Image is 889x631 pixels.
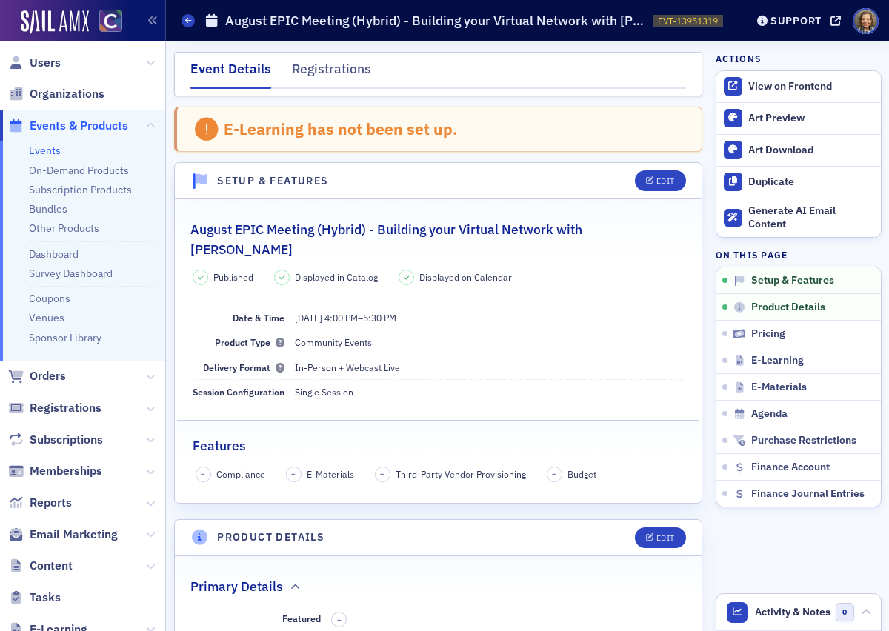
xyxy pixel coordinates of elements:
[8,118,128,134] a: Events & Products
[8,55,61,71] a: Users
[751,381,807,394] span: E-Materials
[30,558,73,574] span: Content
[751,407,788,421] span: Agenda
[29,221,99,235] a: Other Products
[190,59,271,89] div: Event Details
[30,400,101,416] span: Registrations
[203,361,284,373] span: Delivery Format
[215,336,284,348] span: Product Type
[8,400,101,416] a: Registrations
[751,461,830,474] span: Finance Account
[190,577,283,596] h2: Primary Details
[8,527,118,543] a: Email Marketing
[748,112,873,125] div: Art Preview
[295,312,396,324] span: –
[29,144,61,157] a: Events
[8,590,61,606] a: Tasks
[30,463,102,479] span: Memberships
[751,274,834,287] span: Setup & Features
[29,202,67,216] a: Bundles
[29,292,70,305] a: Coupons
[8,463,102,479] a: Memberships
[363,312,396,324] time: 5:30 PM
[295,270,378,284] span: Displayed in Catalog
[213,270,253,284] span: Published
[30,55,61,71] span: Users
[233,312,284,324] span: Date & Time
[567,467,596,481] span: Budget
[635,170,686,191] button: Edit
[21,10,89,34] img: SailAMX
[552,469,556,479] span: –
[8,368,66,384] a: Orders
[716,166,881,198] button: Duplicate
[30,432,103,448] span: Subscriptions
[30,590,61,606] span: Tasks
[216,467,265,481] span: Compliance
[337,615,342,625] span: –
[224,119,458,138] div: E-Learning has not been set up.
[419,270,512,284] span: Displayed on Calendar
[8,432,103,448] a: Subscriptions
[396,467,526,481] span: Third-Party Vendor Provisioning
[190,220,687,259] h2: August EPIC Meeting (Hybrid) - Building your Virtual Network with [PERSON_NAME]
[29,267,113,280] a: Survey Dashboard
[770,14,822,27] div: Support
[29,183,132,196] a: Subscription Products
[30,527,118,543] span: Email Marketing
[8,495,72,511] a: Reports
[8,558,73,574] a: Content
[8,86,104,102] a: Organizations
[716,71,881,102] a: View on Frontend
[635,527,686,548] button: Edit
[29,247,79,261] a: Dashboard
[748,204,873,230] div: Generate AI Email Content
[29,164,129,177] a: On-Demand Products
[853,8,879,34] span: Profile
[324,312,358,324] time: 4:00 PM
[716,198,881,238] button: Generate AI Email Content
[716,52,762,65] h4: Actions
[295,336,372,348] span: Community Events
[748,144,873,157] div: Art Download
[193,386,284,398] span: Session Configuration
[292,59,371,87] div: Registrations
[751,487,865,501] span: Finance Journal Entries
[217,173,328,189] h4: Setup & Features
[380,469,384,479] span: –
[89,10,122,35] a: View Homepage
[30,118,128,134] span: Events & Products
[295,361,400,373] span: In-Person + Webcast Live
[193,436,246,455] h2: Features
[30,86,104,102] span: Organizations
[751,354,804,367] span: E-Learning
[225,12,645,30] h1: August EPIC Meeting (Hybrid) - Building your Virtual Network with [PERSON_NAME]
[751,434,856,447] span: Purchase Restrictions
[656,534,675,542] div: Edit
[291,469,296,479] span: –
[99,10,122,33] img: SailAMX
[751,301,825,314] span: Product Details
[748,176,873,189] div: Duplicate
[295,312,322,324] span: [DATE]
[716,248,882,261] h4: On this page
[751,327,785,341] span: Pricing
[201,469,205,479] span: –
[836,603,854,621] span: 0
[716,134,881,166] a: Art Download
[307,467,354,481] span: E-Materials
[716,103,881,134] a: Art Preview
[30,495,72,511] span: Reports
[658,15,718,27] span: EVT-13951319
[755,604,830,620] span: Activity & Notes
[30,368,66,384] span: Orders
[282,612,321,624] span: Featured
[29,331,101,344] a: Sponsor Library
[217,530,324,545] h4: Product Details
[29,311,64,324] a: Venues
[656,177,675,185] div: Edit
[748,80,873,93] div: View on Frontend
[295,386,353,398] span: Single Session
